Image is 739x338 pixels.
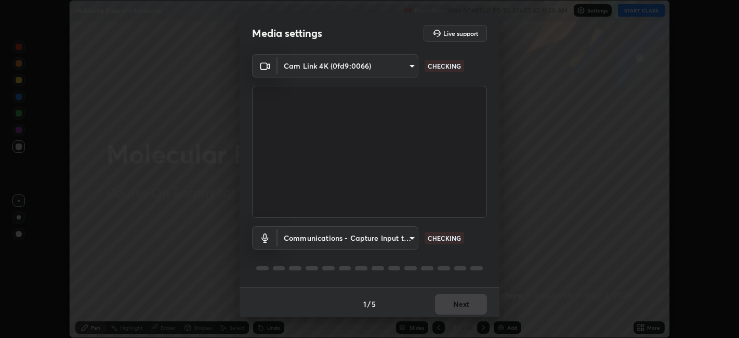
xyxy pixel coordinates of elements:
h2: Media settings [252,27,322,40]
p: CHECKING [428,61,461,71]
h5: Live support [443,30,478,36]
h4: 5 [372,298,376,309]
div: Cam Link 4K (0fd9:0066) [278,54,418,77]
div: Cam Link 4K (0fd9:0066) [278,226,418,250]
h4: / [367,298,371,309]
h4: 1 [363,298,366,309]
p: CHECKING [428,233,461,243]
